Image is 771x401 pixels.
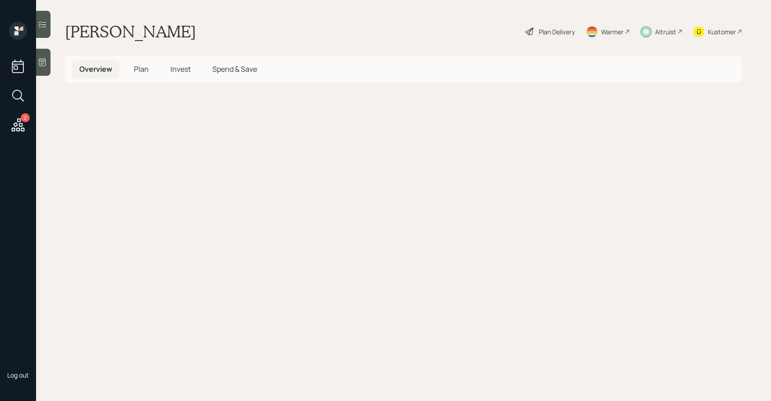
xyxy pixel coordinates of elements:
div: Altruist [655,27,676,37]
div: Log out [7,371,29,379]
div: 2 [21,113,30,122]
div: Plan Delivery [539,27,575,37]
span: Overview [79,64,112,74]
div: Warmer [601,27,624,37]
span: Plan [134,64,149,74]
span: Spend & Save [212,64,257,74]
h1: [PERSON_NAME] [65,22,196,41]
img: sami-boghos-headshot.png [9,342,27,360]
div: Kustomer [708,27,736,37]
span: Invest [170,64,191,74]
